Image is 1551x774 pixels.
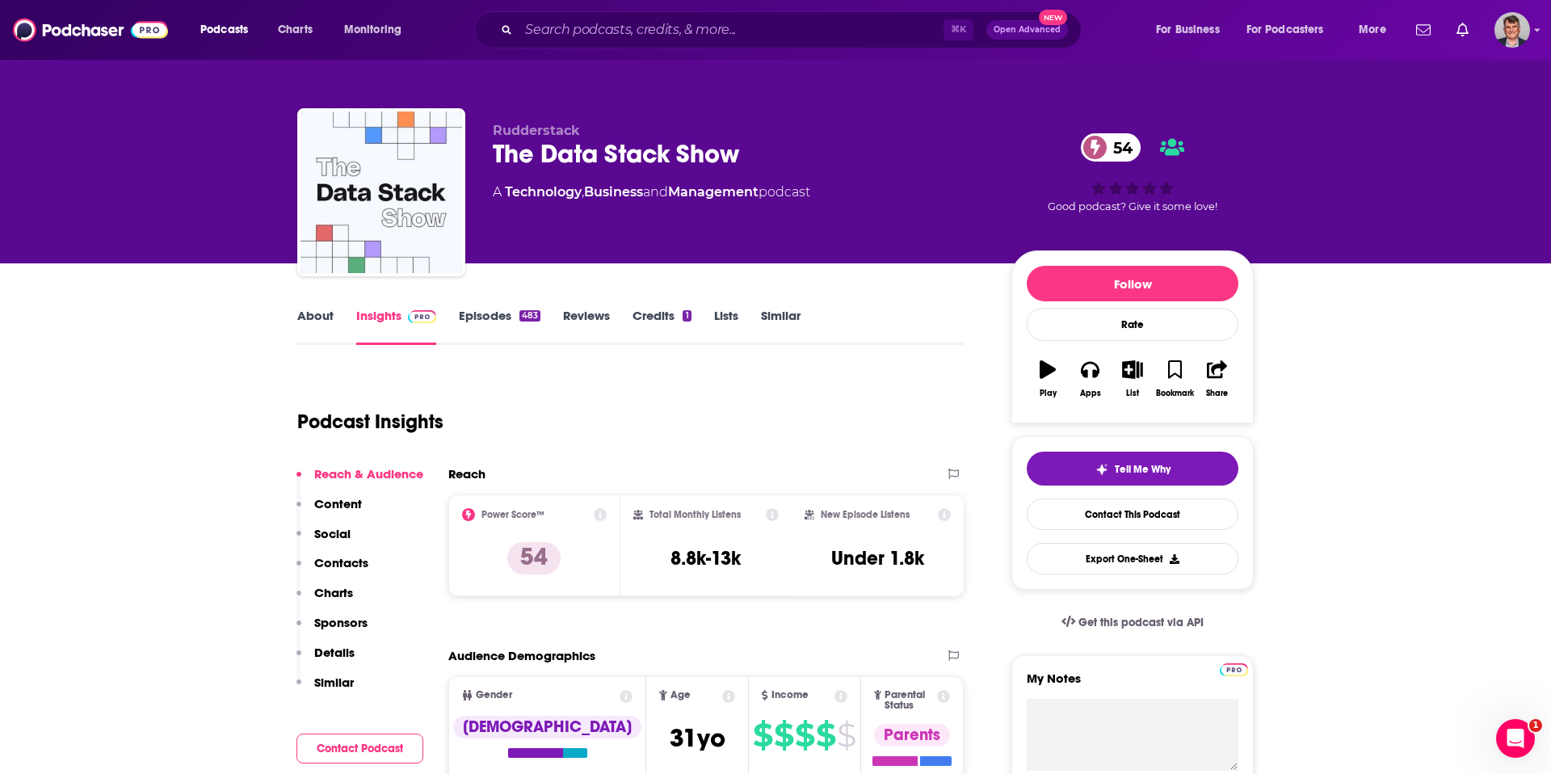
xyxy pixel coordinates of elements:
span: $ [795,722,814,748]
p: Charts [314,585,353,600]
span: and [643,184,668,200]
button: Apps [1069,350,1111,408]
div: 54Good podcast? Give it some love! [1011,123,1254,223]
span: Income [771,690,809,700]
a: About [297,308,334,345]
button: Open AdvancedNew [986,20,1068,40]
a: Get this podcast via API [1049,603,1217,642]
span: New [1039,10,1068,25]
a: Episodes483 [459,308,540,345]
input: Search podcasts, credits, & more... [519,17,944,43]
button: Sponsors [296,615,368,645]
h2: New Episode Listens [821,509,910,520]
a: Reviews [563,308,610,345]
img: tell me why sparkle [1095,463,1108,476]
button: open menu [333,17,422,43]
p: Details [314,645,355,660]
span: Rudderstack [493,123,580,138]
button: Export One-Sheet [1027,543,1238,574]
div: Share [1206,389,1228,398]
a: Credits1 [633,308,691,345]
img: The Data Stack Show [301,111,462,273]
div: List [1126,389,1139,398]
span: Tell Me Why [1115,463,1171,476]
button: Reach & Audience [296,466,423,496]
p: Sponsors [314,615,368,630]
a: Similar [761,308,801,345]
p: Social [314,526,351,541]
div: Play [1040,389,1057,398]
button: open menu [1347,17,1406,43]
p: Similar [314,675,354,690]
span: 1 [1529,719,1542,732]
button: open menu [1145,17,1240,43]
span: $ [774,722,793,748]
span: For Business [1156,19,1220,41]
a: Charts [267,17,322,43]
h3: Under 1.8k [831,546,924,570]
div: 1 [683,310,691,322]
span: , [582,184,584,200]
a: Show notifications dropdown [1450,16,1475,44]
img: User Profile [1494,12,1530,48]
span: 54 [1097,133,1141,162]
button: Share [1196,350,1238,408]
button: Play [1027,350,1069,408]
span: For Podcasters [1246,19,1324,41]
div: 483 [519,310,540,322]
span: Age [670,690,691,700]
span: $ [837,722,855,748]
div: Bookmark [1156,389,1194,398]
a: Lists [714,308,738,345]
label: My Notes [1027,671,1238,699]
a: Contact This Podcast [1027,498,1238,530]
button: Contact Podcast [296,734,423,763]
button: Follow [1027,266,1238,301]
div: A podcast [493,183,810,202]
img: Podchaser Pro [1220,663,1248,676]
h1: Podcast Insights [297,410,443,434]
img: Podchaser - Follow, Share and Rate Podcasts [13,15,168,45]
a: InsightsPodchaser Pro [356,308,436,345]
button: Content [296,496,362,526]
span: Good podcast? Give it some love! [1048,200,1217,212]
p: Reach & Audience [314,466,423,482]
span: Charts [278,19,313,41]
button: Similar [296,675,354,705]
button: Contacts [296,555,368,585]
button: Show profile menu [1494,12,1530,48]
span: Gender [476,690,512,700]
span: Open Advanced [994,26,1061,34]
span: ⌘ K [944,19,973,40]
a: 54 [1081,133,1141,162]
span: Logged in as AndyShane [1494,12,1530,48]
button: Details [296,645,355,675]
button: List [1112,350,1154,408]
p: Content [314,496,362,511]
span: Parental Status [885,690,934,711]
a: Technology [505,184,582,200]
span: 31 yo [670,722,725,754]
a: Pro website [1220,661,1248,676]
div: Rate [1027,308,1238,341]
button: Bookmark [1154,350,1196,408]
button: open menu [189,17,269,43]
span: $ [753,722,772,748]
a: Show notifications dropdown [1410,16,1437,44]
button: open menu [1236,17,1347,43]
h2: Power Score™ [481,509,544,520]
button: Charts [296,585,353,615]
a: Management [668,184,759,200]
h2: Total Monthly Listens [649,509,741,520]
p: 54 [507,542,561,574]
span: Monitoring [344,19,401,41]
div: Parents [874,724,950,747]
span: Podcasts [200,19,248,41]
p: Contacts [314,555,368,570]
h2: Audience Demographics [448,648,595,663]
span: Get this podcast via API [1078,616,1204,629]
img: Podchaser Pro [408,310,436,323]
button: Social [296,526,351,556]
